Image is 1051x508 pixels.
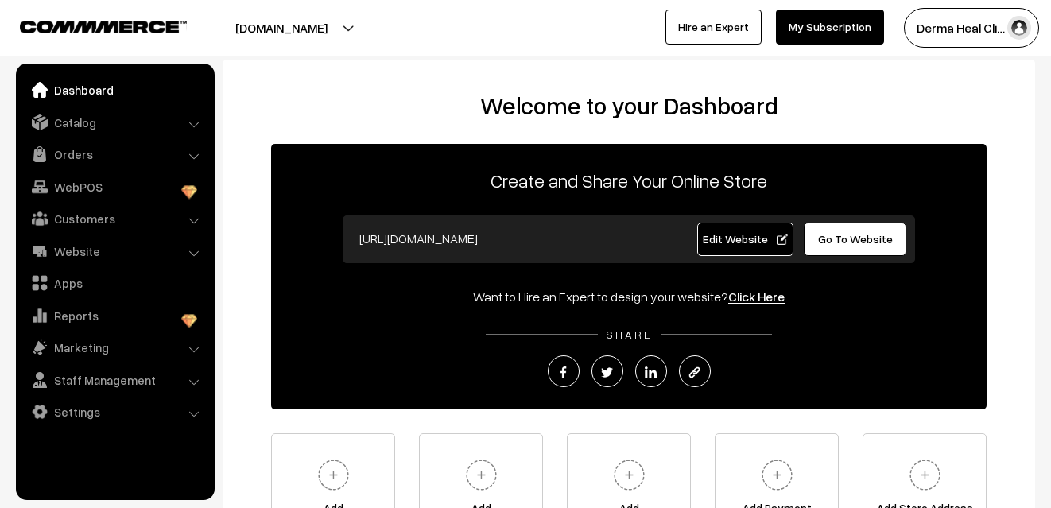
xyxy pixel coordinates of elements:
img: plus.svg [607,453,651,497]
a: Apps [20,269,209,297]
a: COMMMERCE [20,16,159,35]
a: Click Here [728,289,785,304]
img: plus.svg [312,453,355,497]
span: Go To Website [818,232,893,246]
a: Website [20,237,209,266]
a: Customers [20,204,209,233]
img: COMMMERCE [20,21,187,33]
a: Edit Website [697,223,794,256]
img: user [1007,16,1031,40]
a: Orders [20,140,209,169]
span: SHARE [598,328,661,341]
a: Marketing [20,333,209,362]
a: Hire an Expert [665,10,762,45]
button: Derma Heal Cli… [904,8,1039,48]
a: Staff Management [20,366,209,394]
img: plus.svg [460,453,503,497]
span: Edit Website [703,232,788,246]
img: plus.svg [755,453,799,497]
div: Want to Hire an Expert to design your website? [271,287,987,306]
a: Catalog [20,108,209,137]
a: Settings [20,397,209,426]
a: My Subscription [776,10,884,45]
img: plus.svg [903,453,947,497]
p: Create and Share Your Online Store [271,166,987,195]
a: Reports [20,301,209,330]
a: Go To Website [804,223,906,256]
a: Dashboard [20,76,209,104]
h2: Welcome to your Dashboard [239,91,1019,120]
button: [DOMAIN_NAME] [180,8,383,48]
a: WebPOS [20,173,209,201]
